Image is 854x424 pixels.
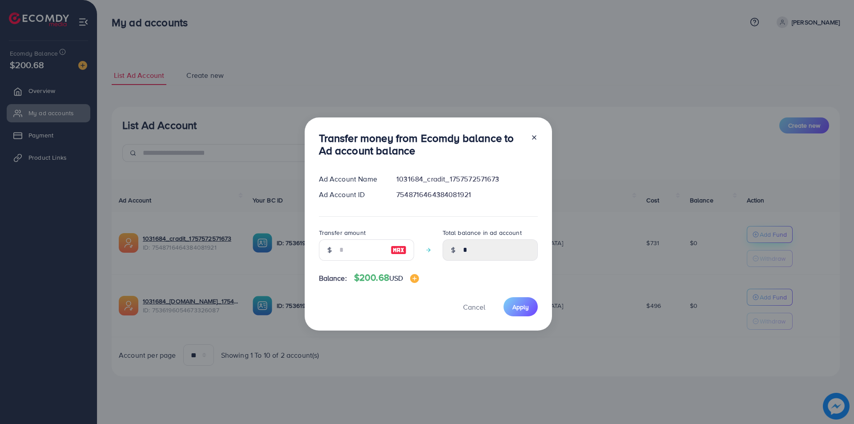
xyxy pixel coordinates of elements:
[410,274,419,283] img: image
[319,228,366,237] label: Transfer amount
[319,132,524,157] h3: Transfer money from Ecomdy balance to Ad account balance
[443,228,522,237] label: Total balance in ad account
[354,272,419,283] h4: $200.68
[452,297,496,316] button: Cancel
[312,174,390,184] div: Ad Account Name
[504,297,538,316] button: Apply
[389,273,403,283] span: USD
[463,302,485,312] span: Cancel
[389,190,544,200] div: 7548716464384081921
[319,273,347,283] span: Balance:
[312,190,390,200] div: Ad Account ID
[389,174,544,184] div: 1031684_cradit_1757572571673
[391,245,407,255] img: image
[512,303,529,311] span: Apply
